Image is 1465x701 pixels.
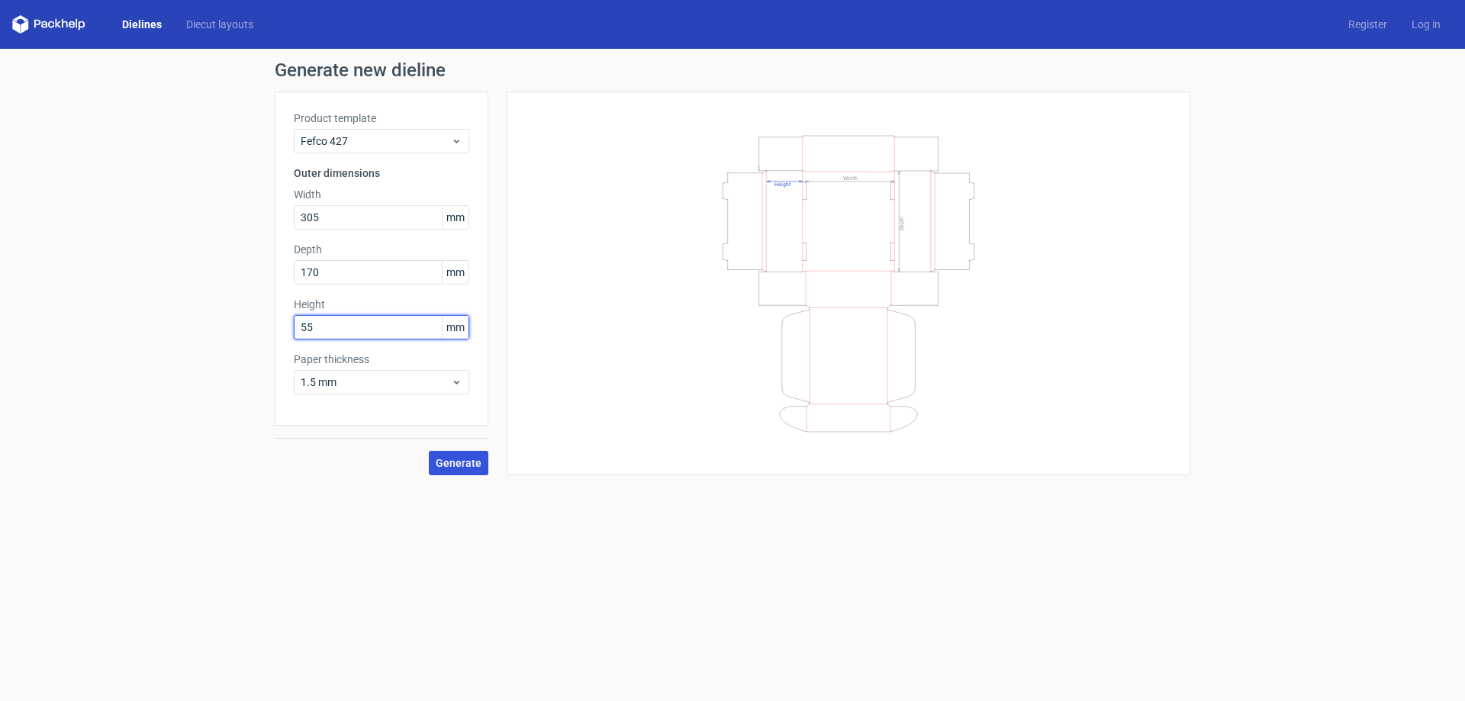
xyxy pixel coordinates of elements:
[110,17,174,32] a: Dielines
[442,261,468,284] span: mm
[294,166,469,181] h3: Outer dimensions
[436,458,481,468] span: Generate
[294,111,469,126] label: Product template
[301,375,451,390] span: 1.5 mm
[275,61,1190,79] h1: Generate new dieline
[174,17,266,32] a: Diecut layouts
[899,216,905,230] text: Depth
[294,297,469,312] label: Height
[442,316,468,339] span: mm
[1399,17,1453,32] a: Log in
[294,187,469,202] label: Width
[294,352,469,367] label: Paper thickness
[442,206,468,229] span: mm
[774,181,790,187] text: Height
[843,174,858,181] text: Width
[301,133,451,149] span: Fefco 427
[294,242,469,257] label: Depth
[429,451,488,475] button: Generate
[1336,17,1399,32] a: Register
